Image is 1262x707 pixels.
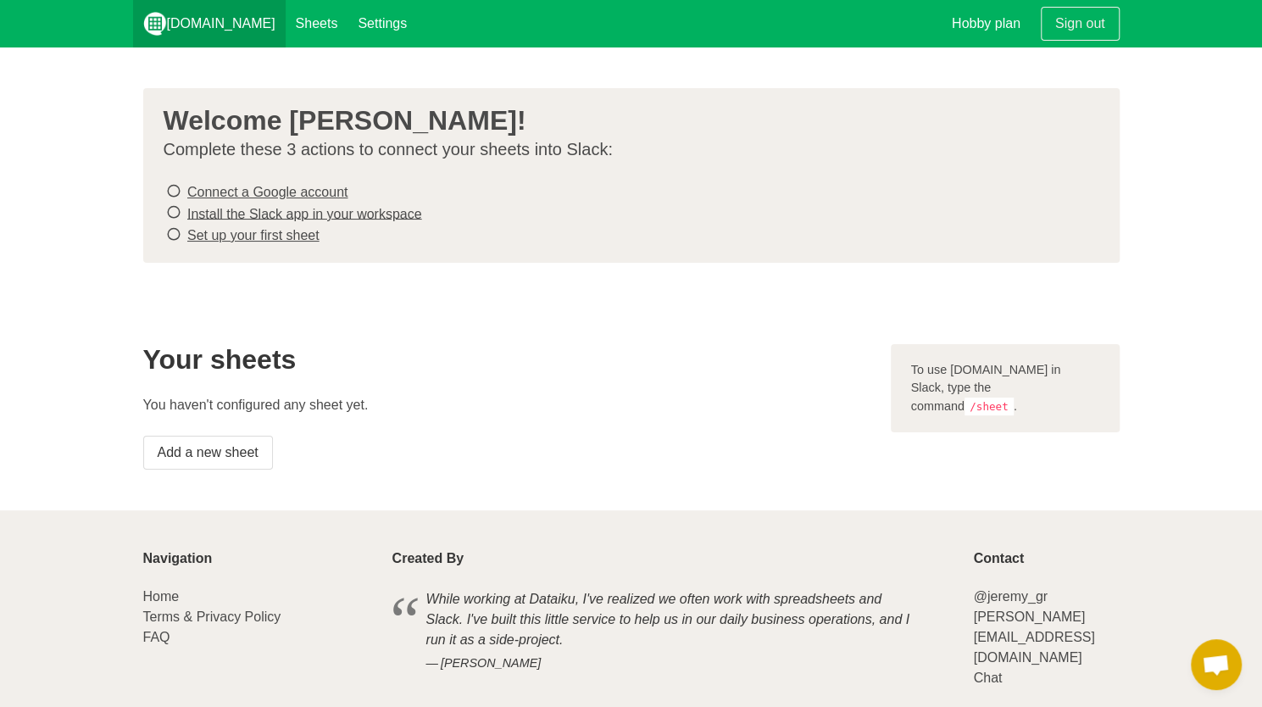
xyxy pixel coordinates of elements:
[426,654,920,673] cite: [PERSON_NAME]
[143,344,870,375] h2: Your sheets
[1041,7,1120,41] a: Sign out
[1191,639,1242,690] div: Open chat
[392,587,953,676] blockquote: While working at Dataiku, I've realized we often work with spreadsheets and Slack. I've built thi...
[143,589,180,604] a: Home
[143,551,372,566] p: Navigation
[143,630,170,644] a: FAQ
[164,105,1086,136] h3: Welcome [PERSON_NAME]!
[973,610,1094,665] a: [PERSON_NAME][EMAIL_ADDRESS][DOMAIN_NAME]
[143,12,167,36] img: logo_v2_white.png
[143,436,273,470] a: Add a new sheet
[973,551,1119,566] p: Contact
[187,206,422,220] a: Install the Slack app in your workspace
[965,398,1014,415] code: /sheet
[164,139,1086,160] p: Complete these 3 actions to connect your sheets into Slack:
[891,344,1120,433] div: To use [DOMAIN_NAME] in Slack, type the command .
[143,395,870,415] p: You haven't configured any sheet yet.
[187,228,320,242] a: Set up your first sheet
[187,185,347,199] a: Connect a Google account
[392,551,953,566] p: Created By
[973,671,1002,685] a: Chat
[143,610,281,624] a: Terms & Privacy Policy
[973,589,1047,604] a: @jeremy_gr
